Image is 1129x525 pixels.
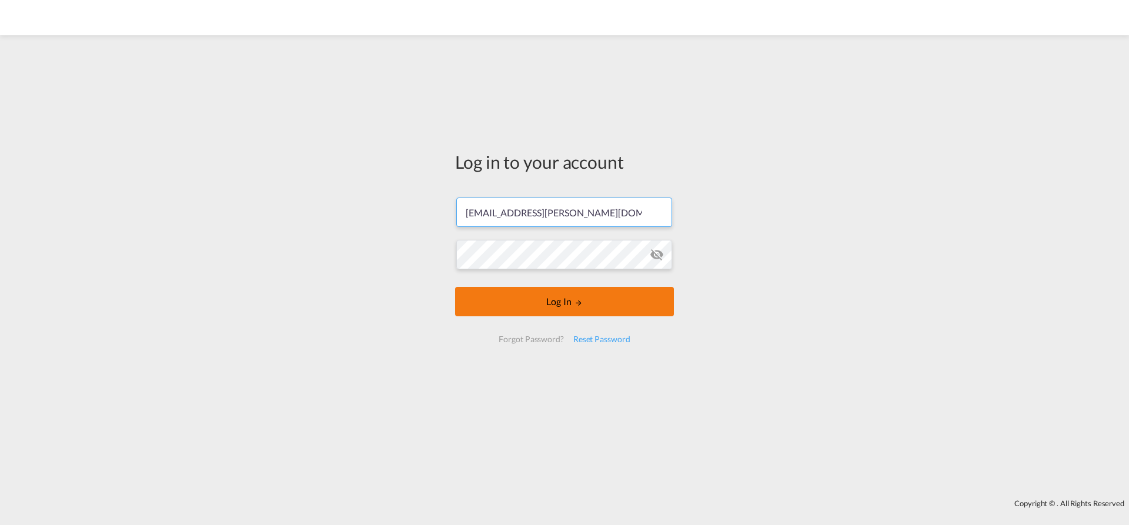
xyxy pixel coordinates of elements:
[455,287,674,316] button: LOGIN
[455,149,674,174] div: Log in to your account
[456,198,672,227] input: Enter email/phone number
[569,329,635,350] div: Reset Password
[650,248,664,262] md-icon: icon-eye-off
[494,329,568,350] div: Forgot Password?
